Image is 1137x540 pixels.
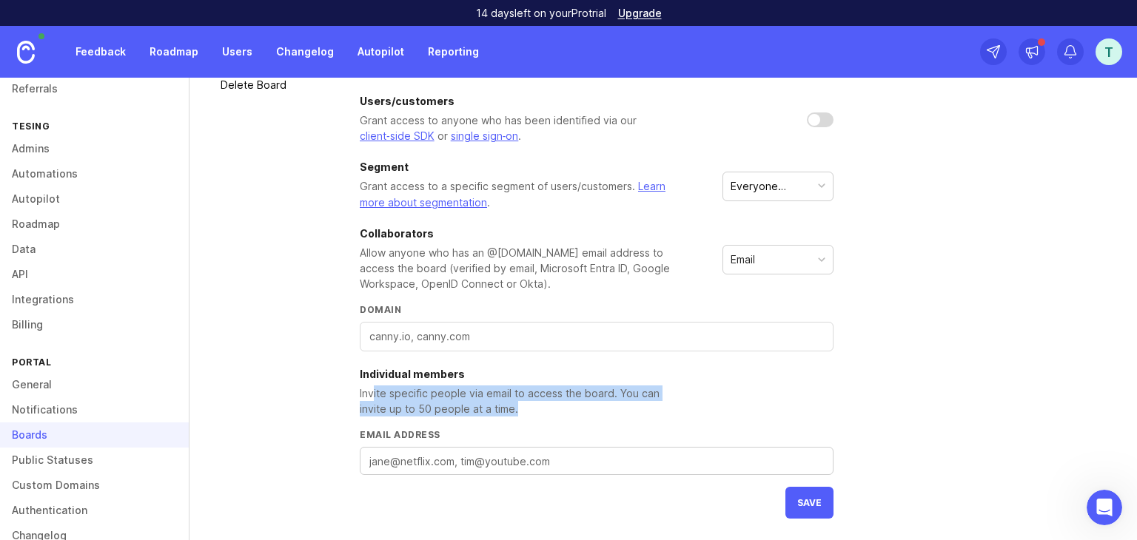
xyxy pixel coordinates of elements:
button: Emoji picker [47,377,58,388]
img: Profile image for Canny Bot [42,8,66,32]
button: Gif picker [70,377,82,388]
a: Delete Board [212,73,315,97]
label: Domain [360,303,834,316]
button: Start recording [94,377,106,388]
img: Canny Home [17,41,35,64]
a: single sign‑on [451,129,519,142]
button: Send a message… [254,371,278,394]
button: save [785,487,834,519]
button: Home [232,6,260,34]
button: t [1096,38,1122,65]
button: Upload attachment [23,377,35,388]
label: Email address [360,428,834,441]
a: Feedback [67,38,135,65]
a: Upgrade [618,8,662,18]
div: Users/customers [360,96,685,107]
div: Hi there! Canny Bot speaking. I’m here to answer your questions, but you’ll always have the optio... [12,58,243,133]
div: How can I help?Canny Bot • Just now [12,135,118,167]
p: 14 days left on your Pro trial [476,6,606,21]
a: Autopilot [349,38,413,65]
h1: Canny Bot [72,7,132,18]
div: Collaborators [360,229,685,239]
a: Learn more about segmentation [360,180,665,209]
button: Reconnect [226,439,283,449]
div: Canny Bot • Just now [24,170,119,179]
div: Canny Bot says… [12,135,284,200]
div: Canny Bot says… [12,58,284,135]
div: Grant access to a specific segment of users/customers. . [360,178,685,211]
div: Hi there! Canny Bot speaking. I’m here to answer your questions, but you’ll always have the optio... [24,67,231,124]
div: Close [260,6,286,33]
div: How can I help? [24,144,106,158]
a: Roadmap [141,38,207,65]
div: Email [731,252,755,268]
textarea: Ask a question… [13,345,284,371]
p: The team can also help [72,18,184,33]
div: Segment [360,162,685,172]
div: Allow anyone who has an @[DOMAIN_NAME] email address to access the board (verified by email, Micr... [360,245,685,291]
a: client‑side SDK [360,129,435,142]
iframe: Intercom live chat [1087,490,1122,525]
div: Everyone (default) [731,178,812,195]
b: Reconnect [226,439,283,450]
div: Individual members [360,369,685,379]
div: Grant access to anyone who has been identified via our or . [360,112,685,144]
a: Changelog [267,38,343,65]
input: canny.io, canny.com [369,328,824,345]
span: save [797,497,822,508]
div: Invite specific people via email to access the board. You can invite up to 50 people at a time. [360,385,685,416]
button: go back [10,6,38,34]
a: Reporting [419,38,488,65]
span: Can't load new messages [13,439,136,449]
a: Users [213,38,261,65]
